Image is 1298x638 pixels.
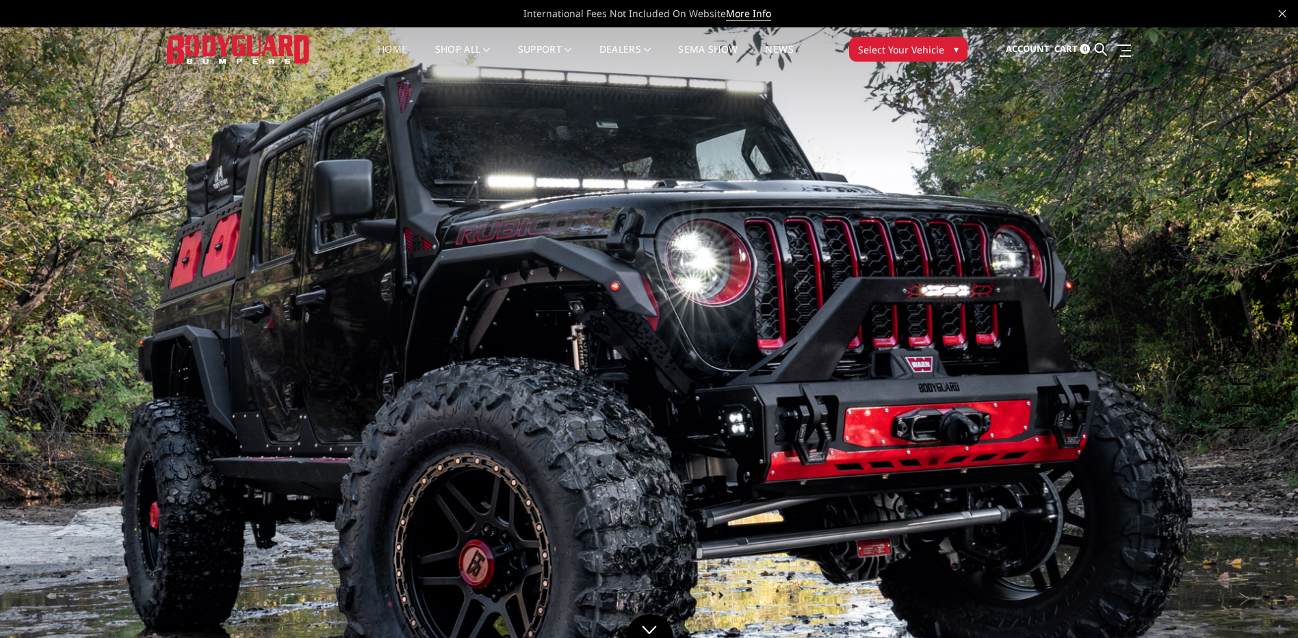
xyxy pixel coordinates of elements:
[1006,42,1050,55] span: Account
[599,44,651,71] a: Dealers
[167,35,311,63] img: BODYGUARD BUMPERS
[954,42,959,56] span: ▾
[1080,44,1090,54] span: 0
[1235,385,1249,407] button: 3 of 5
[518,44,572,71] a: Support
[625,614,673,638] a: Click to Down
[1235,363,1249,385] button: 2 of 5
[678,44,738,71] a: SEMA Show
[1235,407,1249,429] button: 4 of 5
[435,44,491,71] a: shop all
[765,44,793,71] a: News
[1054,42,1078,55] span: Cart
[378,44,407,71] a: Home
[1006,31,1050,68] a: Account
[849,37,968,62] button: Select Your Vehicle
[726,7,771,21] a: More Info
[1235,341,1249,363] button: 1 of 5
[858,42,944,57] span: Select Your Vehicle
[1054,31,1090,68] a: Cart 0
[1235,429,1249,450] button: 5 of 5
